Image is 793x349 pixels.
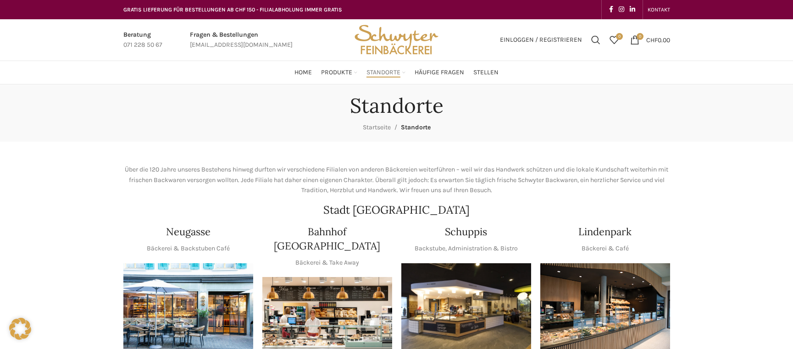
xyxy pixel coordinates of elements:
[366,63,405,82] a: Standorte
[262,225,392,253] h4: Bahnhof [GEOGRAPHIC_DATA]
[445,225,487,239] h4: Schuppis
[605,31,623,49] a: 0
[500,37,582,43] span: Einloggen / Registrieren
[294,63,312,82] a: Home
[363,123,391,131] a: Startseite
[415,68,464,77] span: Häufige Fragen
[473,63,499,82] a: Stellen
[473,68,499,77] span: Stellen
[587,31,605,49] a: Suchen
[321,63,357,82] a: Produkte
[415,63,464,82] a: Häufige Fragen
[578,225,632,239] h4: Lindenpark
[646,36,670,44] bdi: 0.00
[627,3,638,16] a: Linkedin social link
[321,68,352,77] span: Produkte
[295,258,359,268] p: Bäckerei & Take Away
[294,68,312,77] span: Home
[637,33,643,40] span: 0
[123,6,342,13] span: GRATIS LIEFERUNG FÜR BESTELLUNGEN AB CHF 150 - FILIALABHOLUNG IMMER GRATIS
[401,123,431,131] span: Standorte
[415,244,518,254] p: Backstube, Administration & Bistro
[351,35,441,43] a: Site logo
[582,244,629,254] p: Bäckerei & Café
[648,6,670,13] span: KONTAKT
[119,63,675,82] div: Main navigation
[495,31,587,49] a: Einloggen / Registrieren
[605,31,623,49] div: Meine Wunschliste
[190,30,293,50] a: Infobox link
[166,225,211,239] h4: Neugasse
[147,244,230,254] p: Bäckerei & Backstuben Café
[616,3,627,16] a: Instagram social link
[616,33,623,40] span: 0
[123,165,670,195] p: Über die 120 Jahre unseres Bestehens hinweg durften wir verschiedene Filialen von anderen Bäckere...
[648,0,670,19] a: KONTAKT
[643,0,675,19] div: Secondary navigation
[350,94,444,118] h1: Standorte
[366,68,400,77] span: Standorte
[351,19,441,61] img: Bäckerei Schwyter
[646,36,658,44] span: CHF
[123,30,162,50] a: Infobox link
[123,205,670,216] h2: Stadt [GEOGRAPHIC_DATA]
[606,3,616,16] a: Facebook social link
[626,31,675,49] a: 0 CHF0.00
